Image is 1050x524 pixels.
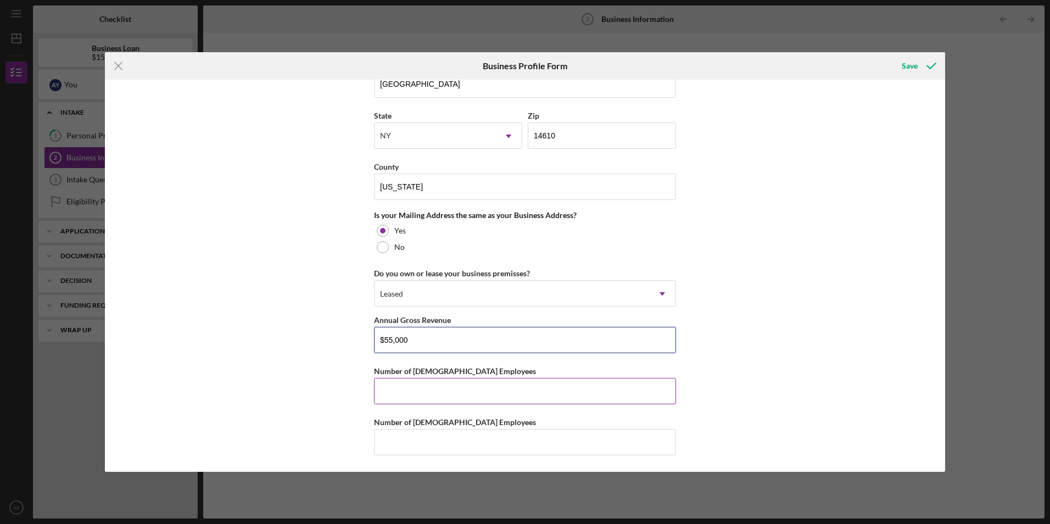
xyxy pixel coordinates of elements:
label: Number of [DEMOGRAPHIC_DATA] Employees [374,417,536,427]
button: Save [891,55,945,77]
div: NY [380,131,391,140]
label: Yes [394,226,406,235]
label: Zip [528,111,539,120]
div: Is your Mailing Address the same as your Business Address? [374,211,676,220]
h6: Business Profile Form [483,61,567,71]
div: Leased [380,289,403,298]
label: County [374,162,399,171]
div: Save [902,55,918,77]
label: No [394,243,405,252]
label: Number of [DEMOGRAPHIC_DATA] Employees [374,366,536,376]
label: Annual Gross Revenue [374,315,451,325]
